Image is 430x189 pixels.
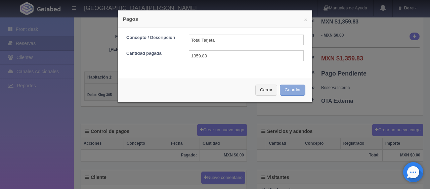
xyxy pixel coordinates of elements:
button: Guardar [280,85,305,96]
button: × [304,17,307,22]
label: Concepto / Descripción [121,35,184,41]
h4: Pagos [123,15,307,22]
label: Cantidad pagada [121,50,184,57]
button: Cerrar [255,85,277,96]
